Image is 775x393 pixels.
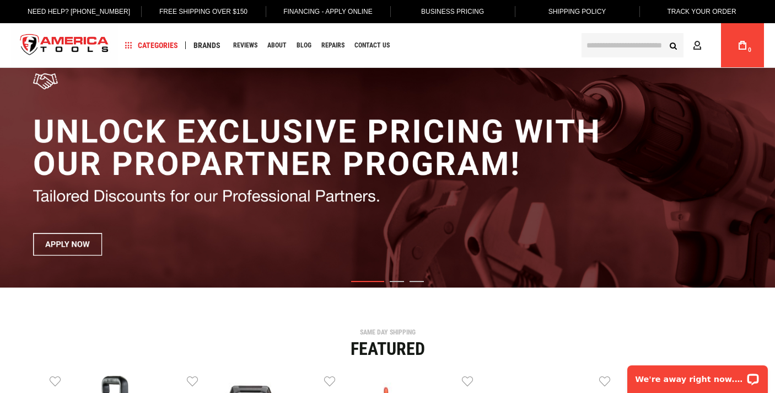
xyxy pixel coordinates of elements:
a: Blog [292,38,316,53]
span: About [267,42,287,49]
span: Repairs [321,42,345,49]
iframe: LiveChat chat widget [620,358,775,393]
a: Brands [189,38,225,53]
span: Brands [193,41,220,49]
a: Contact Us [349,38,395,53]
a: 0 [732,23,753,67]
a: Categories [120,38,183,53]
a: About [262,38,292,53]
img: America Tools [11,25,118,66]
a: store logo [11,25,118,66]
button: Search [663,35,683,56]
span: 0 [748,47,751,53]
span: Blog [297,42,311,49]
div: SAME DAY SHIPPING [8,329,767,336]
span: Categories [125,41,178,49]
a: Reviews [228,38,262,53]
span: Contact Us [354,42,390,49]
span: Shipping Policy [548,8,606,15]
div: Featured [8,340,767,358]
span: Reviews [233,42,257,49]
a: Repairs [316,38,349,53]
